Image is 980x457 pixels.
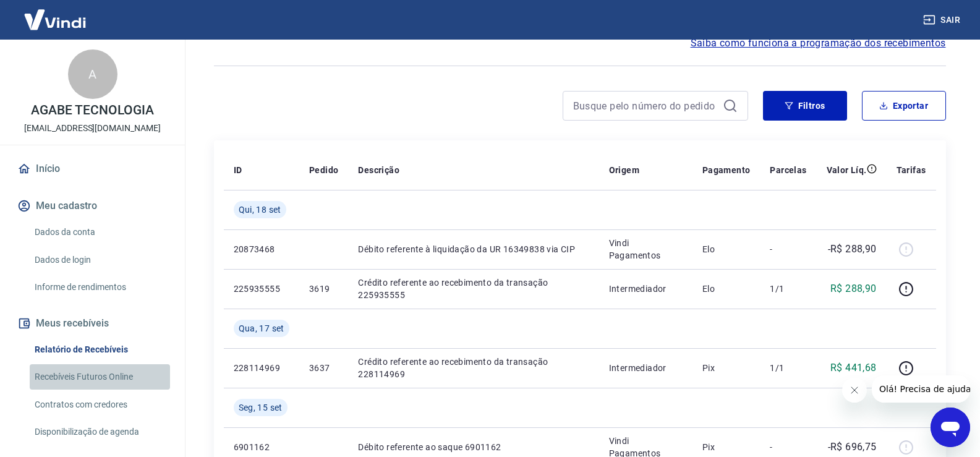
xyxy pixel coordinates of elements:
p: Crédito referente ao recebimento da transação 228114969 [358,356,589,380]
iframe: Botão para abrir a janela de mensagens [931,408,970,447]
a: Recebíveis Futuros Online [30,364,170,390]
p: Intermediador [609,283,683,295]
a: Relatório de Recebíveis [30,337,170,362]
p: Elo [702,283,751,295]
p: 20873468 [234,243,289,255]
a: Início [15,155,170,182]
p: Intermediador [609,362,683,374]
p: - [770,243,806,255]
p: 3619 [309,283,338,295]
p: Pix [702,441,751,453]
p: Débito referente à liquidação da UR 16349838 via CIP [358,243,589,255]
span: Qua, 17 set [239,322,284,335]
p: Pix [702,362,751,374]
img: Vindi [15,1,95,38]
p: Débito referente ao saque 6901162 [358,441,589,453]
a: Contratos com credores [30,392,170,417]
p: 6901162 [234,441,289,453]
div: A [68,49,117,99]
button: Meu cadastro [15,192,170,220]
input: Busque pelo número do pedido [573,96,718,115]
span: Olá! Precisa de ajuda? [7,9,104,19]
p: -R$ 288,90 [828,242,877,257]
p: Pedido [309,164,338,176]
button: Exportar [862,91,946,121]
a: Informe de rendimentos [30,275,170,300]
p: Valor Líq. [827,164,867,176]
a: Disponibilização de agenda [30,419,170,445]
p: R$ 441,68 [830,361,877,375]
p: Tarifas [897,164,926,176]
a: Saiba como funciona a programação dos recebimentos [691,36,946,51]
iframe: Mensagem da empresa [872,375,970,403]
span: Qui, 18 set [239,203,281,216]
span: Seg, 15 set [239,401,283,414]
a: Dados da conta [30,220,170,245]
p: 1/1 [770,362,806,374]
button: Sair [921,9,965,32]
p: [EMAIL_ADDRESS][DOMAIN_NAME] [24,122,161,135]
button: Meus recebíveis [15,310,170,337]
p: Elo [702,243,751,255]
p: Descrição [358,164,399,176]
p: 225935555 [234,283,289,295]
p: Vindi Pagamentos [609,237,683,262]
p: ID [234,164,242,176]
p: AGABE TECNOLOGIA [31,104,153,117]
p: -R$ 696,75 [828,440,877,455]
iframe: Fechar mensagem [842,378,867,403]
p: 228114969 [234,362,289,374]
p: R$ 288,90 [830,281,877,296]
p: Parcelas [770,164,806,176]
button: Filtros [763,91,847,121]
p: 3637 [309,362,338,374]
a: Dados de login [30,247,170,273]
p: - [770,441,806,453]
p: Crédito referente ao recebimento da transação 225935555 [358,276,589,301]
p: Pagamento [702,164,751,176]
p: 1/1 [770,283,806,295]
p: Origem [609,164,639,176]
